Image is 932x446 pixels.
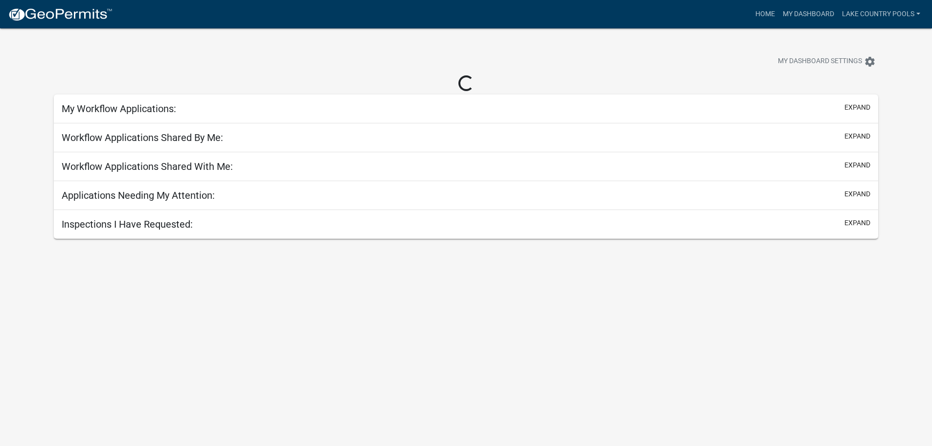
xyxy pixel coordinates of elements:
[844,102,870,113] button: expand
[770,52,884,71] button: My Dashboard Settingssettings
[864,56,876,68] i: settings
[62,218,193,230] h5: Inspections I Have Requested:
[778,56,862,68] span: My Dashboard Settings
[838,5,924,23] a: Lake Country Pools
[62,161,233,172] h5: Workflow Applications Shared With Me:
[844,131,870,141] button: expand
[62,132,223,143] h5: Workflow Applications Shared By Me:
[844,218,870,228] button: expand
[62,189,215,201] h5: Applications Needing My Attention:
[779,5,838,23] a: My Dashboard
[751,5,779,23] a: Home
[62,103,176,115] h5: My Workflow Applications:
[844,160,870,170] button: expand
[844,189,870,199] button: expand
